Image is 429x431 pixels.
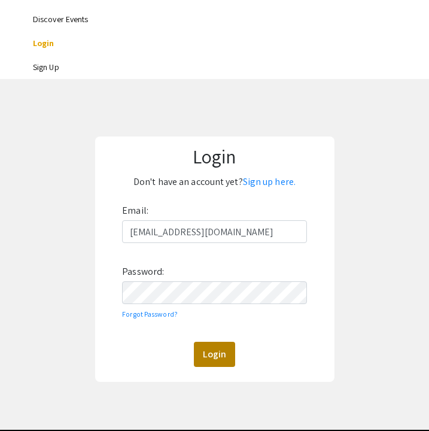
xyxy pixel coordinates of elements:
[33,14,89,25] a: Discover Events
[9,377,51,422] iframe: Chat
[33,62,59,72] a: Sign Up
[99,145,330,168] h1: Login
[194,342,235,367] button: Login
[243,175,296,188] a: Sign up here.
[33,38,54,48] a: Login
[122,262,164,281] label: Password:
[99,172,330,192] p: Don't have an account yet?
[122,309,178,318] a: Forgot Password?
[122,201,148,220] label: Email:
